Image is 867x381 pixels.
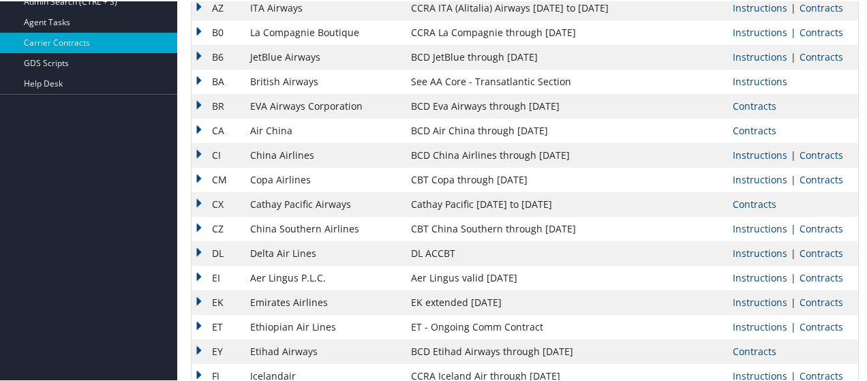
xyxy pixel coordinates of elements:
td: Copa Airlines [243,166,405,191]
td: CM [192,166,243,191]
td: CI [192,142,243,166]
td: BCD JetBlue through [DATE] [404,44,726,68]
a: View Contracts [800,172,843,185]
td: CX [192,191,243,215]
a: View Contracts [800,270,843,283]
td: BR [192,93,243,117]
a: View Contracts [800,147,843,160]
span: | [787,270,800,283]
td: Aer Lingus P.L.C. [243,264,405,289]
td: Etihad Airways [243,338,405,363]
td: See AA Core - Transatlantic Section [404,68,726,93]
td: EI [192,264,243,289]
td: DL [192,240,243,264]
span: | [787,221,800,234]
span: | [787,245,800,258]
td: La Compagnie Boutique [243,19,405,44]
td: EVA Airways Corporation [243,93,405,117]
td: ET - Ongoing Comm Contract [404,314,726,338]
td: China Southern Airlines [243,215,405,240]
td: B6 [192,44,243,68]
a: View Ticketing Instructions [733,25,787,37]
a: View Contracts [733,196,776,209]
a: View Ticketing Instructions [733,147,787,160]
a: View Ticketing Instructions [733,172,787,185]
td: ET [192,314,243,338]
td: BCD Eva Airways through [DATE] [404,93,726,117]
a: View Ticketing Instructions [733,74,787,87]
td: CCRA La Compagnie through [DATE] [404,19,726,44]
a: View Ticketing Instructions [733,368,787,381]
span: | [787,319,800,332]
td: B0 [192,19,243,44]
td: EK extended [DATE] [404,289,726,314]
a: View Ticketing Instructions [733,49,787,62]
a: View Contracts [800,319,843,332]
a: View Contracts [733,123,776,136]
a: View Contracts [800,25,843,37]
td: Ethiopian Air Lines [243,314,405,338]
td: JetBlue Airways [243,44,405,68]
a: View Contracts [733,98,776,111]
a: View Contracts [800,245,843,258]
a: View Contracts [800,221,843,234]
span: | [787,25,800,37]
a: View Ticketing Instructions [733,245,787,258]
span: | [787,294,800,307]
td: Air China [243,117,405,142]
td: Delta Air Lines [243,240,405,264]
a: View Ticketing Instructions [733,270,787,283]
td: Cathay Pacific Airways [243,191,405,215]
a: View Contracts [800,49,843,62]
td: DL ACCBT [404,240,726,264]
span: | [787,147,800,160]
td: BA [192,68,243,93]
a: View Ticketing Instructions [733,221,787,234]
td: BCD Etihad Airways through [DATE] [404,338,726,363]
td: Emirates Airlines [243,289,405,314]
td: Aer Lingus valid [DATE] [404,264,726,289]
a: View Contracts [800,294,843,307]
td: British Airways [243,68,405,93]
td: CBT Copa through [DATE] [404,166,726,191]
td: Cathay Pacific [DATE] to [DATE] [404,191,726,215]
span: | [787,368,800,381]
td: EY [192,338,243,363]
span: | [787,49,800,62]
a: View Contracts [800,368,843,381]
a: View Ticketing Instructions [733,294,787,307]
td: BCD China Airlines through [DATE] [404,142,726,166]
td: China Airlines [243,142,405,166]
td: BCD Air China through [DATE] [404,117,726,142]
a: View Contracts [733,344,776,356]
a: View Ticketing Instructions [733,319,787,332]
span: | [787,172,800,185]
td: EK [192,289,243,314]
td: CZ [192,215,243,240]
td: CA [192,117,243,142]
td: CBT China Southern through [DATE] [404,215,726,240]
